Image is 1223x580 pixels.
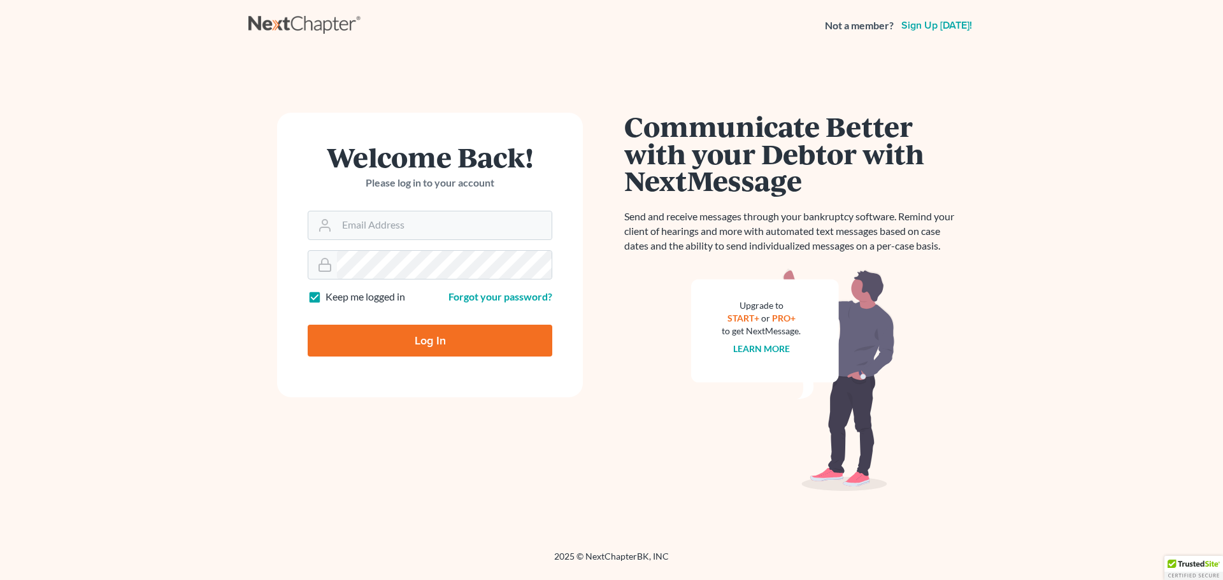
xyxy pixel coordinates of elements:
[308,176,552,190] p: Please log in to your account
[308,325,552,357] input: Log In
[325,290,405,304] label: Keep me logged in
[772,313,796,323] a: PRO+
[899,20,975,31] a: Sign up [DATE]!
[308,143,552,171] h1: Welcome Back!
[248,550,975,573] div: 2025 © NextChapterBK, INC
[727,313,759,323] a: START+
[733,343,790,354] a: Learn more
[624,113,962,194] h1: Communicate Better with your Debtor with NextMessage
[722,325,801,337] div: to get NextMessage.
[624,209,962,253] p: Send and receive messages through your bankruptcy software. Remind your client of hearings and mo...
[722,299,801,312] div: Upgrade to
[448,290,552,302] a: Forgot your password?
[1164,556,1223,580] div: TrustedSite Certified
[337,211,552,239] input: Email Address
[761,313,770,323] span: or
[691,269,895,492] img: nextmessage_bg-59042aed3d76b12b5cd301f8e5b87938c9018125f34e5fa2b7a6b67550977c72.svg
[825,18,894,33] strong: Not a member?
